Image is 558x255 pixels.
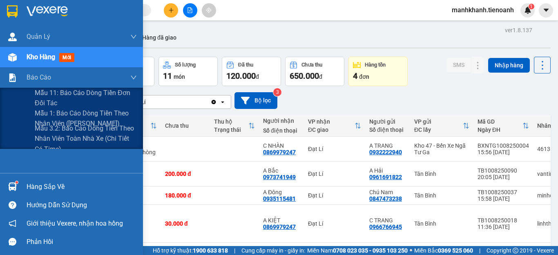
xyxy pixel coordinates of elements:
[333,247,408,254] strong: 0708 023 035 - 0935 103 250
[226,71,256,81] span: 120.000
[414,142,469,155] div: Kho 47 - Bến Xe Ngã Tư Ga
[165,171,206,177] div: 200.000 đ
[241,246,305,255] span: Cung cấp máy in - giấy in:
[27,31,50,42] span: Quản Lý
[285,57,344,86] button: Chưa thu650.000đ
[165,122,206,129] div: Chưa thu
[193,247,228,254] strong: 1900 633 818
[479,246,480,255] span: |
[234,246,235,255] span: |
[530,4,533,9] span: 1
[59,53,74,62] span: mới
[27,199,137,211] div: Hướng dẫn sử dụng
[163,71,172,81] span: 11
[27,236,137,248] div: Phản hồi
[414,171,469,177] div: Tân Bình
[319,73,322,80] span: đ
[27,218,123,228] span: Giới thiệu Vexere, nhận hoa hồng
[263,195,296,202] div: 0935115481
[478,174,529,180] div: 20:05 [DATE]
[369,217,406,224] div: C TRANG
[165,192,206,199] div: 180.000 đ
[438,247,473,254] strong: 0369 525 060
[478,224,529,230] div: 11:36 [DATE]
[27,53,55,61] span: Kho hàng
[202,3,216,18] button: aim
[263,127,300,134] div: Số điện thoại
[446,58,471,72] button: SMS
[365,62,386,68] div: Hàng tồn
[301,62,322,68] div: Chưa thu
[8,182,17,191] img: warehouse-icon
[8,73,17,82] img: solution-icon
[529,4,534,9] sup: 1
[414,246,473,255] span: Miền Bắc
[164,3,178,18] button: plus
[238,62,253,68] div: Đã thu
[478,167,529,174] div: TB1008250090
[35,123,137,154] span: Mẫu 3.2: Báo cáo dòng tiền theo nhân viên toàn nhà xe (Chi Tiết Có Time)
[369,195,402,202] div: 0847473238
[153,246,228,255] span: Hỗ trợ kỹ thuật:
[308,220,361,227] div: Đạt Lí
[445,5,520,15] span: manhkhanh.tienoanh
[414,126,463,133] div: ĐC lấy
[222,57,281,86] button: Đã thu120.000đ
[27,72,51,82] span: Báo cáo
[210,99,217,105] svg: Clear value
[414,220,469,227] div: Tân Bình
[505,26,532,35] div: ver 1.8.137
[16,181,18,184] sup: 1
[9,220,16,227] span: notification
[263,149,296,155] div: 0869979247
[175,62,196,68] div: Số lượng
[183,3,197,18] button: file-add
[524,7,531,14] img: icon-new-feature
[263,142,300,149] div: C NHÀN
[478,217,529,224] div: TB1008250018
[369,224,402,230] div: 0966766945
[369,118,406,125] div: Người gửi
[369,126,406,133] div: Số điện thoại
[478,118,522,125] div: Mã GD
[369,167,406,174] div: A Hải
[304,115,365,137] th: Toggle SortBy
[214,118,248,125] div: Thu hộ
[369,142,406,149] div: A TRANG
[539,3,553,18] button: caret-down
[348,57,408,86] button: Hàng tồn4đơn
[308,192,361,199] div: Đạt Lí
[263,174,296,180] div: 0973741949
[353,71,357,81] span: 4
[27,181,137,193] div: Hàng sắp về
[369,149,402,155] div: 0932222940
[35,108,137,129] span: Mẫu 1: Báo cáo dòng tiền theo nhân viên ([PERSON_NAME])
[263,167,300,174] div: A Bắc
[410,249,412,252] span: ⚪️
[369,174,402,180] div: 0961691822
[273,88,281,96] sup: 3
[513,248,518,253] span: copyright
[168,7,174,13] span: plus
[8,53,17,62] img: warehouse-icon
[174,73,185,80] span: món
[488,58,530,73] button: Nhập hàng
[478,142,529,149] div: BXNTG1008250004
[158,57,218,86] button: Số lượng11món
[308,146,361,152] div: Đạt Lí
[136,28,183,47] button: Hàng đã giao
[9,201,16,209] span: question-circle
[308,126,355,133] div: ĐC giao
[8,33,17,41] img: warehouse-icon
[130,33,137,40] span: down
[414,192,469,199] div: Tân Bình
[308,171,361,177] div: Đạt Lí
[219,99,226,105] svg: open
[210,115,259,137] th: Toggle SortBy
[307,246,408,255] span: Miền Nam
[478,149,529,155] div: 15:56 [DATE]
[165,220,206,227] div: 30.000 đ
[206,7,212,13] span: aim
[263,189,300,195] div: A Đông
[9,238,16,246] span: message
